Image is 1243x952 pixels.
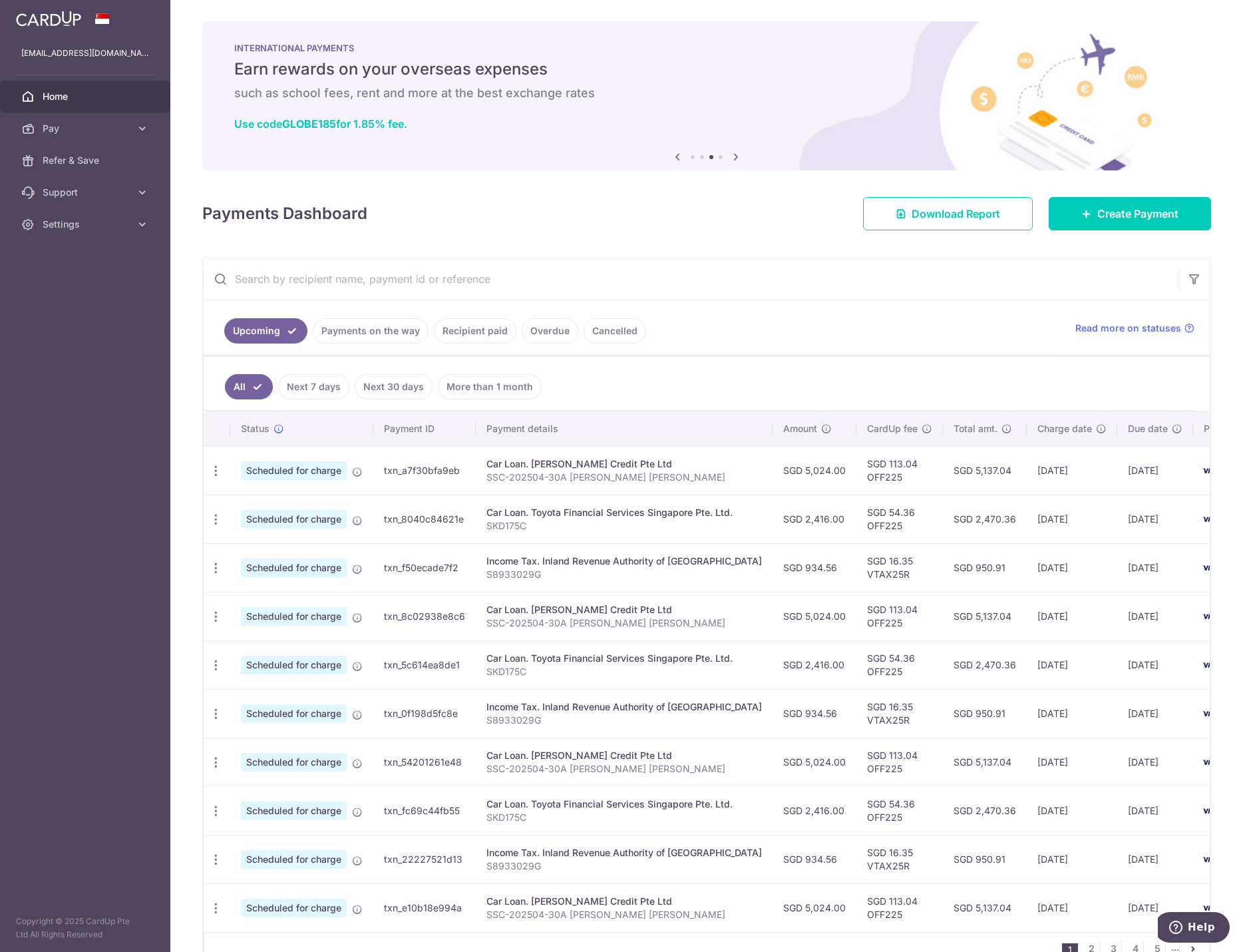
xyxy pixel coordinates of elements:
span: Read more on statuses [1075,322,1181,335]
td: [DATE] [1027,495,1117,543]
td: SGD 950.91 [943,543,1027,592]
span: Amount [783,422,817,435]
a: Upcoming [224,318,307,344]
img: Bank Card [1197,706,1224,722]
td: SGD 2,470.36 [943,495,1027,543]
p: SKD175C [486,665,762,678]
span: Scheduled for charge [241,559,347,577]
span: Refer & Save [43,154,130,167]
span: Scheduled for charge [241,850,347,869]
td: SGD 934.56 [773,835,856,883]
td: [DATE] [1117,446,1193,495]
td: SGD 113.04 OFF225 [856,738,943,786]
img: Bank Card [1197,754,1224,770]
a: Payments on the way [313,318,429,344]
a: Use codeGLOBE185for 1.85% fee. [234,117,407,130]
p: SSC-202504-30A [PERSON_NAME] [PERSON_NAME] [486,762,762,776]
td: SGD 5,137.04 [943,738,1027,786]
span: Charge date [1037,422,1092,435]
td: txn_fc69c44fb55 [373,786,476,835]
p: [EMAIL_ADDRESS][DOMAIN_NAME] [21,47,149,60]
td: [DATE] [1027,543,1117,592]
td: SGD 5,137.04 [943,883,1027,932]
td: [DATE] [1117,592,1193,640]
a: Cancelled [584,318,646,344]
img: Bank Card [1197,463,1224,479]
div: Car Loan. Toyota Financial Services Singapore Pte. Ltd. [486,506,762,519]
img: International Payment Banner [202,21,1211,170]
td: SGD 5,024.00 [773,883,856,932]
span: Scheduled for charge [241,461,347,480]
td: SGD 16.35 VTAX25R [856,835,943,883]
p: S8933029G [486,714,762,727]
iframe: Opens a widget where you can find more information [1158,912,1230,945]
td: SGD 5,024.00 [773,738,856,786]
span: Total amt. [954,422,997,435]
a: More than 1 month [438,374,542,399]
div: Income Tax. Inland Revenue Authority of [GEOGRAPHIC_DATA] [486,700,762,714]
td: SGD 54.36 OFF225 [856,640,943,689]
img: Bank Card [1197,511,1224,527]
td: [DATE] [1117,543,1193,592]
span: Scheduled for charge [241,656,347,674]
td: [DATE] [1117,495,1193,543]
td: SGD 950.91 [943,835,1027,883]
div: Car Loan. [PERSON_NAME] Credit Pte Ltd [486,603,762,616]
span: Scheduled for charge [241,704,347,723]
img: Bank Card [1197,560,1224,576]
td: SGD 2,470.36 [943,640,1027,689]
a: Next 30 days [355,374,433,399]
h5: Earn rewards on your overseas expenses [234,59,1179,80]
div: Car Loan. [PERSON_NAME] Credit Pte Ltd [486,457,762,471]
td: SGD 2,416.00 [773,495,856,543]
p: SSC-202504-30A [PERSON_NAME] [PERSON_NAME] [486,908,762,921]
td: [DATE] [1117,738,1193,786]
td: [DATE] [1117,883,1193,932]
td: [DATE] [1117,689,1193,738]
td: SGD 5,137.04 [943,446,1027,495]
p: SSC-202504-30A [PERSON_NAME] [PERSON_NAME] [486,616,762,630]
td: SGD 5,024.00 [773,446,856,495]
td: SGD 16.35 VTAX25R [856,689,943,738]
a: Recipient paid [434,318,516,344]
td: [DATE] [1027,640,1117,689]
td: txn_5c614ea8de1 [373,640,476,689]
img: Bank Card [1197,803,1224,819]
td: [DATE] [1117,835,1193,883]
td: txn_e10b18e994a [373,883,476,932]
td: SGD 113.04 OFF225 [856,883,943,932]
div: Car Loan. Toyota Financial Services Singapore Pte. Ltd. [486,798,762,811]
td: SGD 113.04 OFF225 [856,446,943,495]
span: Settings [43,218,130,231]
td: SGD 2,416.00 [773,640,856,689]
span: Pay [43,122,130,135]
td: [DATE] [1117,786,1193,835]
td: txn_f50ecade7f2 [373,543,476,592]
td: SGD 113.04 OFF225 [856,592,943,640]
td: [DATE] [1027,835,1117,883]
td: txn_0f198d5fc8e [373,689,476,738]
td: [DATE] [1027,689,1117,738]
span: Scheduled for charge [241,607,347,626]
span: Home [43,90,130,103]
span: Status [241,422,269,435]
span: Scheduled for charge [241,510,347,529]
img: Bank Card [1197,657,1224,673]
p: S8933029G [486,859,762,873]
td: [DATE] [1027,786,1117,835]
td: SGD 54.36 OFF225 [856,495,943,543]
p: INTERNATIONAL PAYMENTS [234,43,1179,53]
td: [DATE] [1117,640,1193,689]
a: All [225,374,273,399]
a: Create Payment [1049,197,1211,230]
span: Create Payment [1097,206,1178,222]
span: Scheduled for charge [241,899,347,917]
p: SKD175C [486,519,762,533]
span: CardUp fee [867,422,918,435]
th: Payment details [476,411,773,446]
td: [DATE] [1027,592,1117,640]
img: Bank Card [1197,900,1224,916]
p: SSC-202504-30A [PERSON_NAME] [PERSON_NAME] [486,471,762,484]
a: Read more on statuses [1075,322,1194,335]
div: Car Loan. Toyota Financial Services Singapore Pte. Ltd. [486,652,762,665]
